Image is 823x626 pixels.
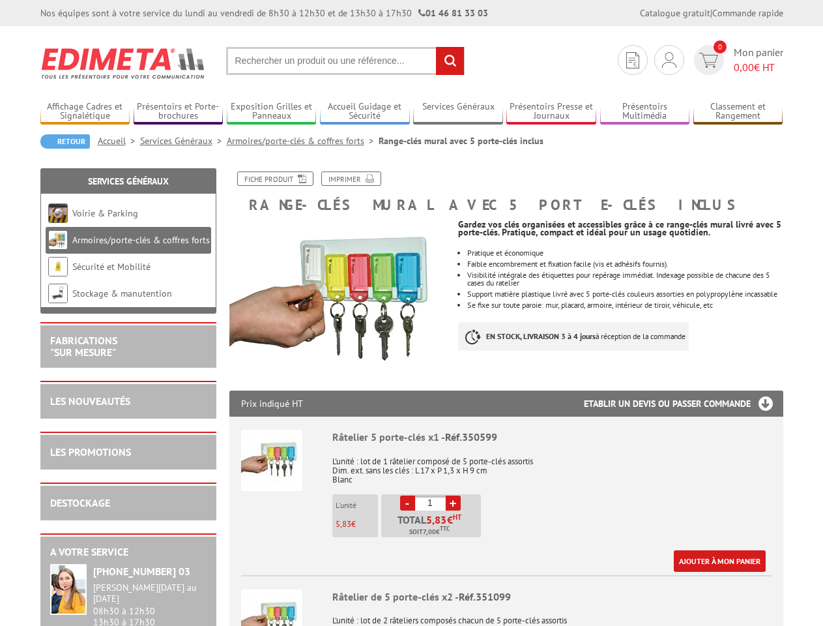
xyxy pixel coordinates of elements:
[600,101,690,123] a: Présentoirs Multimédia
[423,527,436,537] span: 7,00
[50,546,207,558] h2: A votre service
[447,514,453,525] span: €
[467,290,783,298] li: Support matière plastique livré avec 5 porte-clés couleurs assorties en polypropylène incassable
[40,7,488,20] div: Nos équipes sont à votre service du lundi au vendredi de 8h30 à 12h30 et de 13h30 à 17h30
[446,496,461,511] a: +
[50,445,131,458] a: LES PROMOTIONS
[140,135,227,147] a: Services Généraux
[72,234,210,246] a: Armoires/porte-clés & coffres forts
[409,527,450,537] span: Soit €
[584,391,783,417] h3: Etablir un devis ou passer commande
[506,101,596,123] a: Présentoirs Presse et Journaux
[48,203,68,223] img: Voirie & Parking
[413,101,503,123] a: Services Généraux
[93,565,190,578] strong: [PHONE_NUMBER] 03
[241,430,302,491] img: Râtelier 5 porte-clés x1
[332,589,772,604] div: Râtelier de 5 porte-clés x2 -
[320,101,410,123] a: Accueil Guidage et Sécurité
[640,7,783,20] div: |
[227,101,317,123] a: Exposition Grilles et Panneaux
[50,395,130,408] a: LES NOUVEAUTÉS
[418,7,488,19] strong: 01 46 81 33 03
[226,47,465,75] input: Rechercher un produit ou une référence...
[440,525,450,532] sup: TTC
[436,47,464,75] input: rechercher
[50,334,117,359] a: FABRICATIONS"Sur Mesure"
[336,520,378,529] p: €
[98,135,140,147] a: Accueil
[72,288,172,299] a: Stockage & manutention
[48,230,68,250] img: Armoires/porte-clés & coffres forts
[734,45,783,75] span: Mon panier
[237,171,313,186] a: Fiche produit
[458,322,689,351] p: à réception de la commande
[332,430,772,445] div: Râtelier 5 porte-clés x1 -
[445,430,497,443] span: Réf.350599
[384,514,481,537] p: Total
[640,7,710,19] a: Catalogue gratuit
[400,496,415,511] a: -
[693,101,783,123] a: Classement et Rangement
[467,271,783,287] li: Visibilité intégrale des étiquettes pour repérage immédiat. Indexage possible de chacune des 5 ca...
[229,219,449,383] img: porte_cles_350599.jpg
[467,301,783,309] p: Se fixe sur toute paroie: mur, placard, armoire, intérieur de tiroir, véhicule, etc
[72,207,138,219] a: Voirie & Parking
[714,40,727,53] span: 0
[336,501,378,510] p: L'unité
[48,257,68,276] img: Sécurité et Mobilité
[50,564,87,615] img: widget-service.jpg
[486,331,596,341] strong: EN STOCK, LIVRAISON 3 à 4 jours
[227,135,379,147] a: Armoires/porte-clés & coffres forts
[699,53,718,68] img: devis rapide
[453,513,461,522] sup: HT
[459,590,511,603] span: Réf.351099
[50,496,110,509] a: DESTOCKAGE
[734,60,783,75] span: € HT
[40,134,90,149] a: Retour
[93,582,207,604] div: [PERSON_NAME][DATE] au [DATE]
[321,171,381,186] a: Imprimer
[379,134,543,147] li: Range-clés mural avec 5 porte-clés inclus
[458,218,781,238] strong: Gardez vos clés organisées et accessibles grâce à ce range-clés mural livré avec 5 porte-clés. Pr...
[88,175,169,187] a: Services Généraux
[691,45,783,75] a: devis rapide 0 Mon panier 0,00€ HT
[626,52,639,68] img: devis rapide
[48,284,68,303] img: Stockage & manutention
[467,260,783,268] li: Faible encombrement et fixation facile (vis et adhésifs fournis).
[72,261,151,273] a: Sécurité et Mobilité
[734,61,754,74] span: 0,00
[40,39,207,87] img: Edimeta
[241,391,303,417] p: Prix indiqué HT
[467,249,783,257] li: Pratique et économique
[712,7,783,19] a: Commande rapide
[426,514,447,525] span: 5,83
[134,101,224,123] a: Présentoirs et Porte-brochures
[662,52,676,68] img: devis rapide
[40,101,130,123] a: Affichage Cadres et Signalétique
[336,518,351,529] span: 5,83
[674,550,766,572] a: Ajouter à mon panier
[332,448,772,484] p: L'unité : lot de 1 râtelier composé de 5 porte-clés assortis Dim. ext. sans les clés : L 17 x P 1...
